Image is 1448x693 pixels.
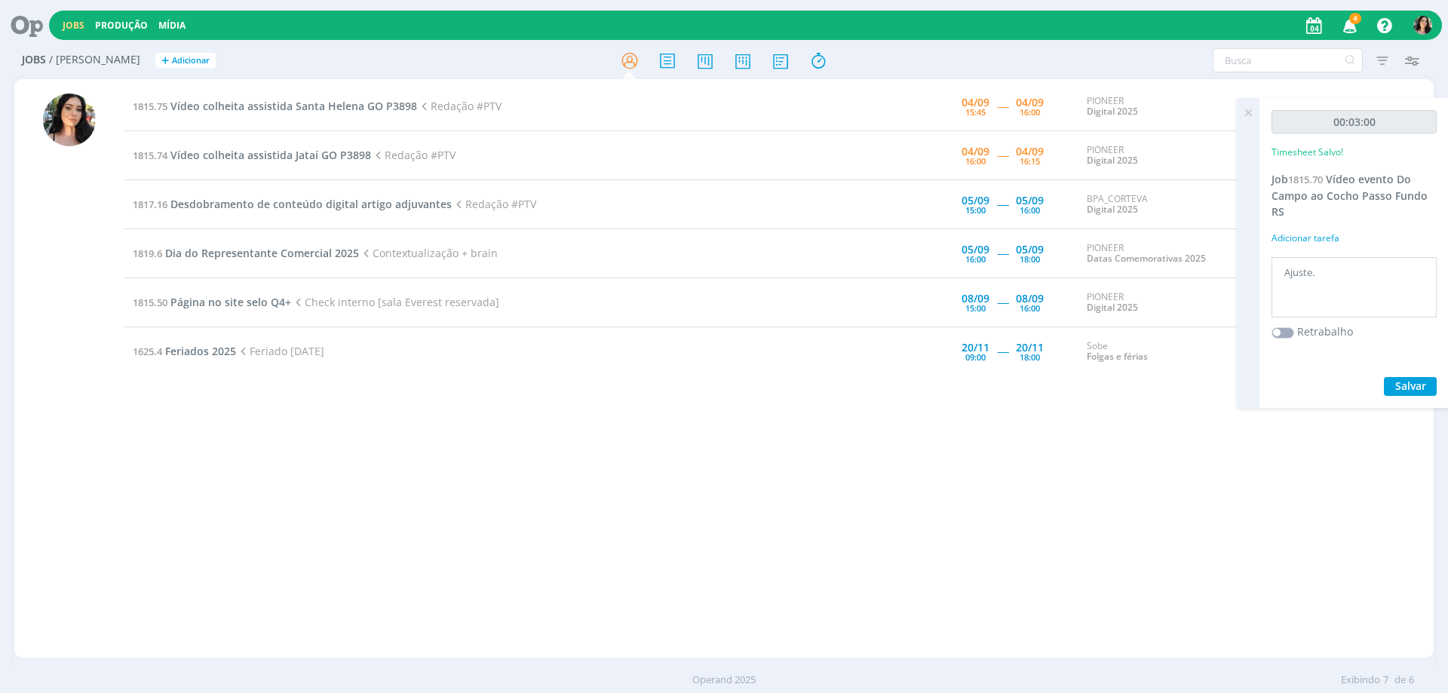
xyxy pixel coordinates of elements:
[291,295,499,309] span: Check interno [sala Everest reservada]
[1213,48,1363,72] input: Busca
[133,99,417,113] a: 1815.75Vídeo colheita assistida Santa Helena GO P3898
[1016,244,1044,255] div: 05/09
[58,20,89,32] button: Jobs
[962,342,989,353] div: 20/11
[1087,96,1242,118] div: PIONEER
[962,97,989,108] div: 04/09
[133,247,162,260] span: 1819.6
[1383,673,1388,688] span: 7
[133,246,359,260] a: 1819.6Dia do Representante Comercial 2025
[997,197,1008,211] span: -----
[1087,154,1138,167] a: Digital 2025
[1087,341,1242,363] div: Sobe
[133,149,167,162] span: 1815.74
[1020,108,1040,116] div: 16:00
[1087,350,1148,363] a: Folgas e férias
[155,53,216,69] button: +Adicionar
[371,148,456,162] span: Redação #PTV
[1297,324,1353,339] label: Retrabalho
[154,20,190,32] button: Mídia
[1288,173,1323,186] span: 1815.70
[158,19,186,32] a: Mídia
[170,99,417,113] span: Vídeo colheita assistida Santa Helena GO P3898
[1020,353,1040,361] div: 18:00
[965,353,986,361] div: 09:00
[1087,243,1242,265] div: PIONEER
[1341,673,1380,688] span: Exibindo
[997,344,1008,358] span: -----
[965,108,986,116] div: 15:45
[133,344,236,358] a: 1625.4Feriados 2025
[1333,12,1364,39] button: 4
[63,19,84,32] a: Jobs
[95,19,148,32] a: Produção
[1413,12,1433,38] button: T
[133,100,167,113] span: 1815.75
[997,99,1008,113] span: -----
[965,157,986,165] div: 16:00
[1394,673,1406,688] span: de
[1409,673,1414,688] span: 6
[1020,206,1040,214] div: 16:00
[962,244,989,255] div: 05/09
[133,148,371,162] a: 1815.74Vídeo colheita assistida Jataí GO P3898
[22,54,46,66] span: Jobs
[965,255,986,263] div: 16:00
[359,246,498,260] span: Contextualização + brain
[165,344,236,358] span: Feriados 2025
[1272,172,1428,219] a: Job1815.70Vídeo evento Do Campo ao Cocho Passo Fundo RS
[170,148,371,162] span: Vídeo colheita assistida Jataí GO P3898
[1272,146,1343,159] p: Timesheet Salvo!
[43,94,96,146] img: T
[1020,255,1040,263] div: 18:00
[1016,342,1044,353] div: 20/11
[417,99,502,113] span: Redação #PTV
[1384,377,1437,396] button: Salvar
[133,345,162,358] span: 1625.4
[962,146,989,157] div: 04/09
[1087,105,1138,118] a: Digital 2025
[1349,13,1361,24] span: 4
[1272,232,1437,245] div: Adicionar tarefa
[965,304,986,312] div: 15:00
[1020,157,1040,165] div: 16:15
[172,56,210,66] span: Adicionar
[1272,172,1428,219] span: Vídeo evento Do Campo ao Cocho Passo Fundo RS
[133,296,167,309] span: 1815.50
[1016,146,1044,157] div: 04/09
[997,246,1008,260] span: -----
[133,197,452,211] a: 1817.16Desdobramento de conteúdo digital artigo adjuvantes
[161,53,169,69] span: +
[49,54,140,66] span: / [PERSON_NAME]
[1016,195,1044,206] div: 05/09
[236,344,324,358] span: Feriado [DATE]
[90,20,152,32] button: Produção
[1016,293,1044,304] div: 08/09
[1087,194,1242,216] div: BPA_CORTEVA
[170,295,291,309] span: Página no site selo Q4+
[1087,292,1242,314] div: PIONEER
[1395,379,1426,393] span: Salvar
[1087,203,1138,216] a: Digital 2025
[962,293,989,304] div: 08/09
[1016,97,1044,108] div: 04/09
[965,206,986,214] div: 15:00
[997,295,1008,309] span: -----
[170,197,452,211] span: Desdobramento de conteúdo digital artigo adjuvantes
[165,246,359,260] span: Dia do Representante Comercial 2025
[962,195,989,206] div: 05/09
[1087,252,1206,265] a: Datas Comemorativas 2025
[1413,16,1432,35] img: T
[1020,304,1040,312] div: 16:00
[133,198,167,211] span: 1817.16
[452,197,536,211] span: Redação #PTV
[133,295,291,309] a: 1815.50Página no site selo Q4+
[1087,301,1138,314] a: Digital 2025
[1087,145,1242,167] div: PIONEER
[997,148,1008,162] span: -----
